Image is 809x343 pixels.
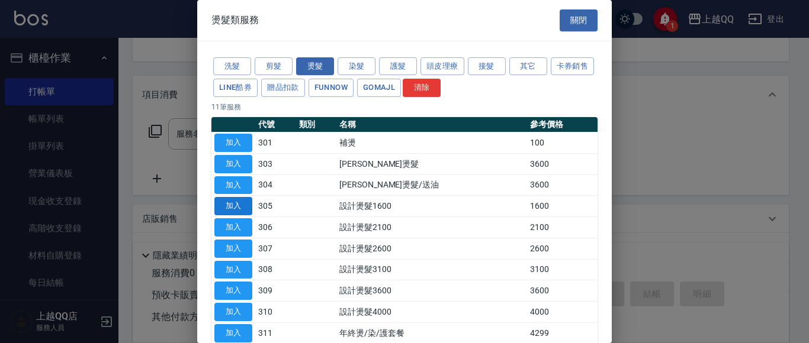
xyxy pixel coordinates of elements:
[214,261,252,279] button: 加入
[261,79,305,97] button: 贈品扣款
[255,117,296,132] th: 代號
[336,196,527,217] td: 設計燙髮1600
[560,9,598,31] button: 關閉
[527,302,598,323] td: 4000
[527,259,598,280] td: 3100
[211,102,598,112] p: 11 筆服務
[336,217,527,238] td: 設計燙髮2100
[255,153,296,174] td: 303
[420,57,464,76] button: 頭皮理療
[527,117,598,132] th: 參考價格
[527,217,598,238] td: 2100
[214,218,252,237] button: 加入
[527,238,598,259] td: 2600
[468,57,506,76] button: 接髮
[255,217,296,238] td: 306
[336,153,527,174] td: [PERSON_NAME]燙髮
[357,79,401,97] button: GOMAJL
[527,174,598,196] td: 3600
[214,134,252,152] button: 加入
[214,155,252,173] button: 加入
[336,132,527,154] td: 補燙
[255,132,296,154] td: 301
[213,79,258,97] button: LINE酷券
[336,238,527,259] td: 設計燙髮2600
[255,196,296,217] td: 305
[213,57,251,76] button: 洗髮
[214,324,252,342] button: 加入
[309,79,354,97] button: FUNNOW
[338,57,375,76] button: 染髮
[211,14,259,26] span: 燙髮類服務
[527,196,598,217] td: 1600
[214,176,252,195] button: 加入
[255,57,293,76] button: 剪髮
[336,174,527,196] td: [PERSON_NAME]燙髮/送油
[336,280,527,302] td: 設計燙髮3600
[255,174,296,196] td: 304
[255,238,296,259] td: 307
[255,259,296,280] td: 308
[214,240,252,258] button: 加入
[509,57,547,76] button: 其它
[296,57,334,76] button: 燙髮
[379,57,417,76] button: 護髮
[214,281,252,300] button: 加入
[336,302,527,323] td: 設計燙髮4000
[527,153,598,174] td: 3600
[336,117,527,132] th: 名稱
[527,280,598,302] td: 3600
[214,303,252,321] button: 加入
[255,280,296,302] td: 309
[551,57,595,76] button: 卡券銷售
[255,302,296,323] td: 310
[336,259,527,280] td: 設計燙髮3100
[403,79,441,97] button: 清除
[527,132,598,154] td: 100
[214,197,252,215] button: 加入
[296,117,337,132] th: 類別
